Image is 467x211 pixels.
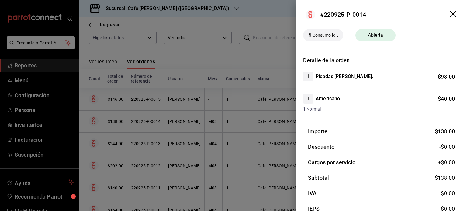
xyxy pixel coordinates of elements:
[435,175,455,181] span: $ 138.00
[438,73,455,80] span: $ 98.00
[438,158,455,166] span: +$ 0.00
[435,128,455,134] span: $ 138.00
[303,56,460,64] h3: Detalle de la orden
[441,190,455,196] span: $ 0.00
[320,10,366,19] div: #220925-P-0014
[308,143,334,151] h3: Descuento
[450,11,457,18] button: drag
[438,96,455,102] span: $ 40.00
[439,143,455,151] span: -$0.00
[364,32,387,39] span: Abierta
[308,158,356,166] h3: Cargos por servicio
[316,95,341,102] h4: Americano.
[310,32,341,39] span: Consumo local
[303,106,455,112] span: 1 Normal
[308,127,327,135] h3: Importe
[308,189,317,197] h3: IVA
[316,73,373,80] h4: Picadas [PERSON_NAME].
[303,73,313,80] span: 1
[303,95,313,102] span: 1
[308,174,329,182] h3: Subtotal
